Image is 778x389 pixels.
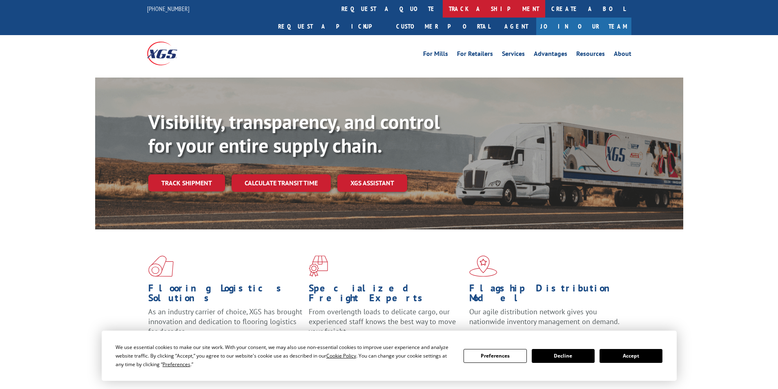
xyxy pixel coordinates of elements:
b: Visibility, transparency, and control for your entire supply chain. [148,109,440,158]
a: Resources [576,51,605,60]
span: Cookie Policy [326,352,356,359]
a: Calculate transit time [232,174,331,192]
h1: Flooring Logistics Solutions [148,283,303,307]
a: For Mills [423,51,448,60]
a: About [614,51,631,60]
p: From overlength loads to delicate cargo, our experienced staff knows the best way to move your fr... [309,307,463,343]
a: Join Our Team [536,18,631,35]
img: xgs-icon-total-supply-chain-intelligence-red [148,256,174,277]
a: Services [502,51,525,60]
div: Cookie Consent Prompt [102,331,677,381]
img: xgs-icon-flagship-distribution-model-red [469,256,497,277]
a: Track shipment [148,174,225,191]
span: Preferences [163,361,190,368]
a: Customer Portal [390,18,496,35]
img: xgs-icon-focused-on-flooring-red [309,256,328,277]
span: As an industry carrier of choice, XGS has brought innovation and dedication to flooring logistics... [148,307,302,336]
a: XGS ASSISTANT [337,174,407,192]
button: Accept [600,349,662,363]
button: Decline [532,349,595,363]
a: Advantages [534,51,567,60]
a: For Retailers [457,51,493,60]
a: [PHONE_NUMBER] [147,4,189,13]
div: We use essential cookies to make our site work. With your consent, we may also use non-essential ... [116,343,454,369]
h1: Flagship Distribution Model [469,283,624,307]
a: Request a pickup [272,18,390,35]
a: Agent [496,18,536,35]
span: Our agile distribution network gives you nationwide inventory management on demand. [469,307,620,326]
button: Preferences [464,349,526,363]
h1: Specialized Freight Experts [309,283,463,307]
